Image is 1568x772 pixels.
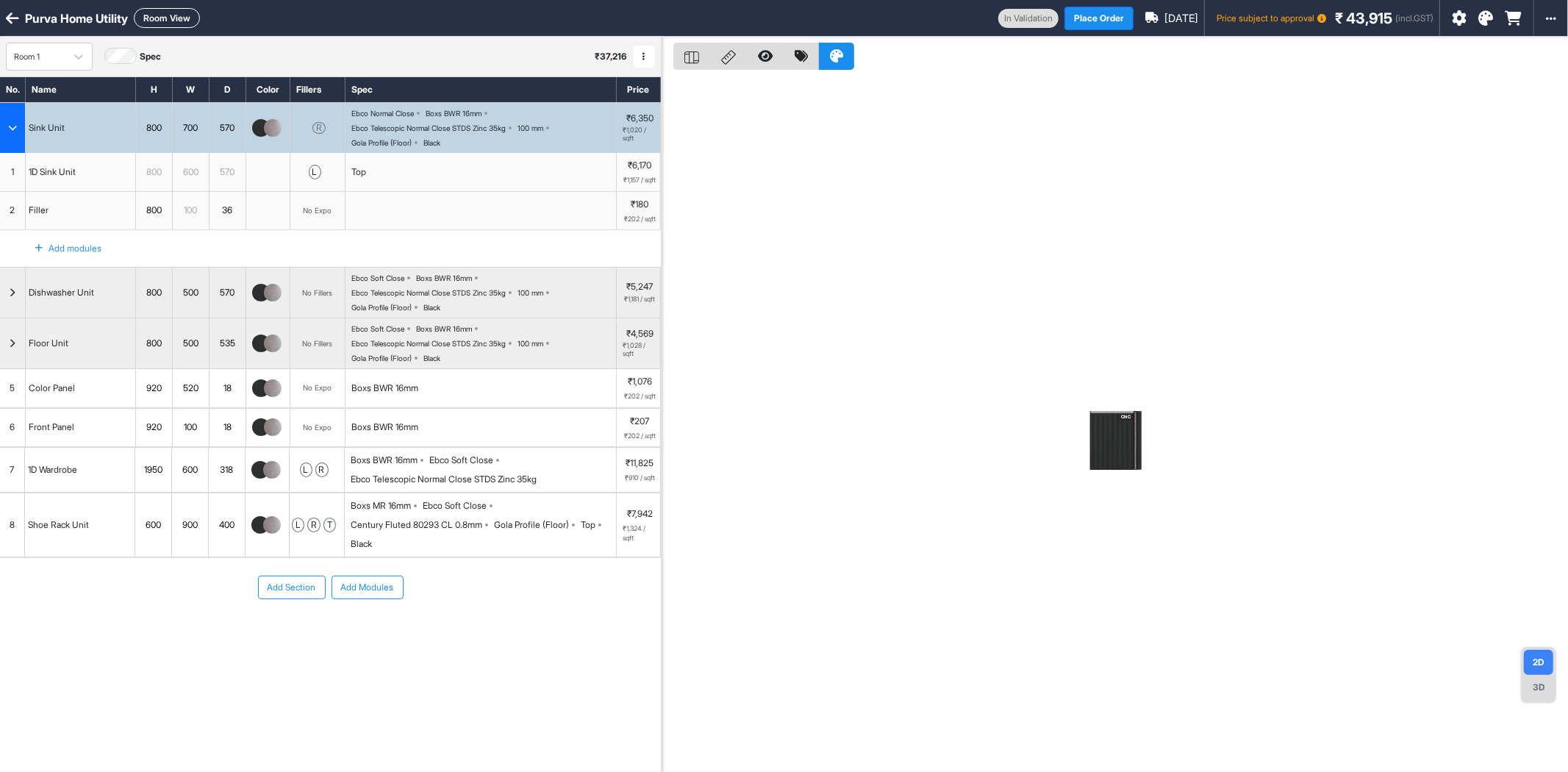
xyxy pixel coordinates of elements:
div: Sink Unit [26,120,68,136]
img: thumb_Century_80293_CL_fluted.jpg [252,119,270,137]
div: D [210,77,246,102]
div: Purva Home Utility [25,10,128,27]
div: r [307,518,321,532]
img: thumb_Safe_Decor_195.jpg [264,418,282,436]
div: 18 [210,418,246,437]
p: ₹207 [631,415,650,428]
div: 535 [210,335,246,351]
div: 920 [136,379,172,398]
div: 100 mm [518,124,543,132]
p: ₹11,825 [626,457,654,470]
div: 600 [173,162,209,182]
div: 100 mm [518,288,543,297]
div: No Fillers [303,339,333,348]
div: Room 1 [14,51,58,63]
div: Price [617,77,661,102]
span: Price subject to approval [1217,12,1326,25]
span: ₹202 / sqft [624,214,656,224]
p: ₹4,569 [626,329,654,339]
div: 1D Sink Unit [26,162,79,182]
div: 500 [173,335,209,351]
img: thumb_Century_80293_CL_fluted.jpg [251,516,269,534]
img: thumb_Safe_Decor_195.jpg [264,284,282,301]
div: Shoe Rack Unit [25,515,92,535]
div: H [136,77,173,102]
button: Place Order [1064,7,1134,30]
div: Top [351,165,366,179]
div: Ebco Soft Close [351,324,404,333]
p: ₹ 37,216 [595,50,627,63]
div: Color Panel [26,379,78,398]
p: ₹1,076 [628,375,652,388]
div: Color [246,77,290,102]
button: Room View [134,8,200,28]
span: ₹1,324 / sqft [623,523,657,543]
div: Add modules [18,236,101,261]
i: Order [1505,11,1522,26]
img: thumb_Century_80293_CL_fluted.jpg [252,284,270,301]
div: No Expo [304,205,332,216]
div: 920 [136,418,172,437]
div: 100 [173,418,209,437]
div: 100 [173,201,209,220]
div: Boxs BWR 16mm [351,382,418,395]
div: Spec [346,77,617,102]
div: t [323,518,336,532]
p: ₹6,170 [629,159,652,172]
div: Black [423,138,440,147]
i: Settings [1452,11,1467,26]
div: l [292,518,304,532]
div: 600 [172,460,208,479]
label: Spec [140,50,161,63]
div: 500 [173,285,209,301]
div: 2D [1524,650,1553,675]
span: ₹202 / sqft [624,391,656,401]
div: Front Panel [26,418,77,437]
div: 570 [210,285,246,301]
div: R [312,122,326,134]
div: No Fillers [303,288,333,297]
span: ₹1,020 / sqft [623,126,657,143]
div: 400 [209,515,245,535]
div: Ebco Telescopic Normal Close STDS Zinc 35kg [351,339,506,348]
div: 520 [173,379,209,398]
img: thumb_Safe_Decor_195.jpg [264,335,282,352]
span: 6 [10,421,15,434]
img: thumb_Safe_Decor_195.jpg [263,461,281,479]
div: 3D [1524,675,1553,700]
div: Black [423,354,440,362]
div: 570 [210,120,246,136]
span: (incl.GST) [1395,12,1433,25]
div: Boxs MR 16mm [351,499,411,512]
span: ₹202 / sqft [624,431,656,441]
div: Black [423,303,440,312]
div: W [173,77,210,102]
div: Black [351,537,372,551]
img: thumb_Century_80293_CL_fluted.jpg [252,335,270,352]
div: 18 [210,379,246,398]
button: Add Section [258,576,326,599]
div: Gola Profile (Floor) [494,518,569,532]
p: ₹180 [631,198,649,211]
div: Ebco Normal Close [351,109,414,118]
p: ₹7,942 [627,507,653,521]
div: Ebco Telescopic Normal Close STDS Zinc 35kg [351,473,537,486]
div: 900 [172,515,208,535]
div: 800 [136,162,172,182]
img: thumb_Century_80293_CL_fluted.jpg [252,379,270,397]
div: Boxs BWR 16mm [351,421,418,434]
span: 1 [11,165,14,179]
img: thumb_Century_80293_CL_fluted.jpg [251,461,269,479]
span: ₹1,028 / sqft [623,342,657,358]
div: 800 [136,285,172,301]
div: Gola Profile (Floor) [351,354,412,362]
div: Ebco Soft Close [423,499,487,512]
span: [DATE] [1164,10,1198,26]
div: Dishwasher Unit [26,285,97,301]
img: thumb_Safe_Decor_195.jpg [263,516,281,534]
button: Add Modules [332,576,404,599]
img: thumb_Safe_Decor_195.jpg [264,379,282,397]
p: ₹5,247 [627,282,654,292]
div: 318 [209,460,245,479]
span: 8 [10,518,15,532]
